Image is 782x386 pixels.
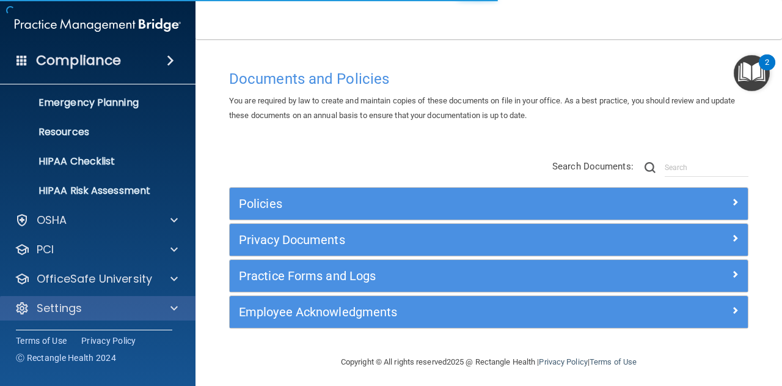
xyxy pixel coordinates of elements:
[16,335,67,347] a: Terms of Use
[229,71,748,87] h4: Documents and Policies
[8,185,175,197] p: HIPAA Risk Assessment
[37,272,152,286] p: OfficeSafe University
[239,233,609,247] h5: Privacy Documents
[8,126,175,138] p: Resources
[37,301,82,316] p: Settings
[539,357,587,366] a: Privacy Policy
[645,162,656,173] img: ic-search.3b580494.png
[15,13,181,37] img: PMB logo
[239,269,609,283] h5: Practice Forms and Logs
[239,302,739,322] a: Employee Acknowledgments
[15,272,178,286] a: OfficeSafe University
[765,62,769,78] div: 2
[8,155,175,168] p: HIPAA Checklist
[239,230,739,250] a: Privacy Documents
[552,161,634,172] span: Search Documents:
[16,352,116,364] span: Ⓒ Rectangle Health 2024
[239,305,609,319] h5: Employee Acknowledgments
[37,213,67,228] p: OSHA
[15,213,178,228] a: OSHA
[239,266,739,286] a: Practice Forms and Logs
[81,335,136,347] a: Privacy Policy
[734,55,770,91] button: Open Resource Center, 2 new notifications
[590,357,637,366] a: Terms of Use
[721,302,767,348] iframe: Drift Widget Chat Controller
[239,197,609,210] h5: Policies
[665,158,748,177] input: Search
[266,343,712,382] div: Copyright © All rights reserved 2025 @ Rectangle Health | |
[8,97,175,109] p: Emergency Planning
[36,52,121,69] h4: Compliance
[15,301,178,316] a: Settings
[229,96,736,120] span: You are required by law to create and maintain copies of these documents on file in your office. ...
[15,242,178,257] a: PCI
[239,194,739,213] a: Policies
[37,242,54,257] p: PCI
